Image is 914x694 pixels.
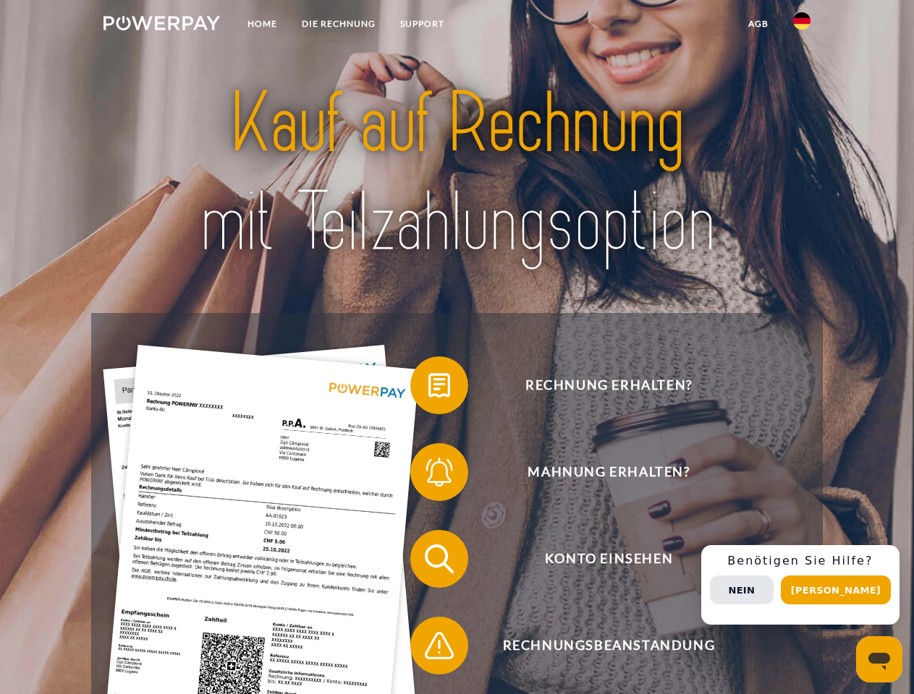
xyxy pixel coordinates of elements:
button: Nein [710,575,774,604]
img: qb_warning.svg [421,627,457,664]
a: agb [736,11,781,37]
button: Rechnung erhalten? [410,356,787,414]
img: de [793,12,811,30]
img: qb_search.svg [421,541,457,577]
img: qb_bill.svg [421,367,457,403]
div: Schnellhilfe [701,545,900,625]
span: Konto einsehen [431,530,786,588]
a: SUPPORT [388,11,457,37]
iframe: Schaltfläche zum Öffnen des Messaging-Fensters [856,636,902,682]
img: qb_bell.svg [421,454,457,490]
button: Rechnungsbeanstandung [410,617,787,674]
span: Mahnung erhalten? [431,443,786,501]
button: Mahnung erhalten? [410,443,787,501]
a: Home [235,11,289,37]
span: Rechnung erhalten? [431,356,786,414]
button: [PERSON_NAME] [781,575,891,604]
button: Konto einsehen [410,530,787,588]
a: DIE RECHNUNG [289,11,388,37]
img: title-powerpay_de.svg [138,69,776,277]
span: Rechnungsbeanstandung [431,617,786,674]
h3: Benötigen Sie Hilfe? [710,554,891,568]
img: logo-powerpay-white.svg [103,16,220,30]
